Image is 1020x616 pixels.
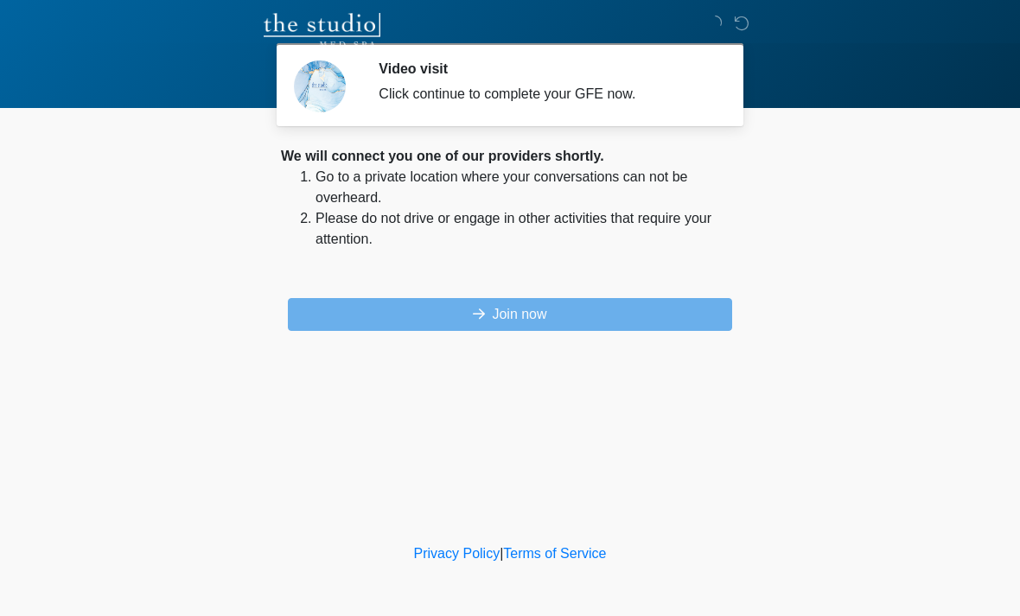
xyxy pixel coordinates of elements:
[316,167,739,208] li: Go to a private location where your conversations can not be overheard.
[264,13,380,48] img: The Studio Med Spa Logo
[281,146,739,167] div: We will connect you one of our providers shortly.
[316,208,739,250] li: Please do not drive or engage in other activities that require your attention.
[379,60,713,77] h2: Video visit
[414,546,500,561] a: Privacy Policy
[294,60,346,112] img: Agent Avatar
[379,84,713,105] div: Click continue to complete your GFE now.
[288,298,732,331] button: Join now
[500,546,503,561] a: |
[503,546,606,561] a: Terms of Service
